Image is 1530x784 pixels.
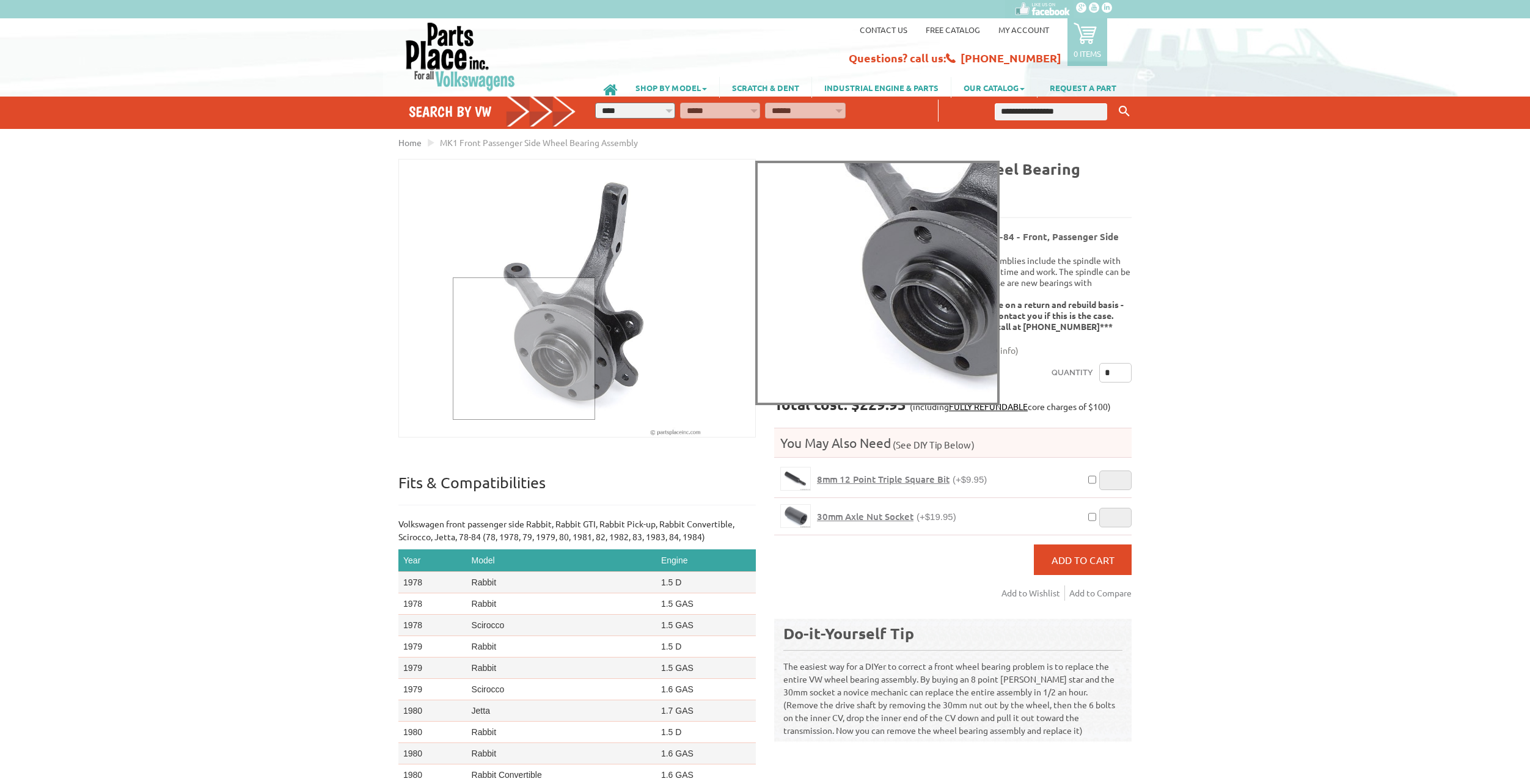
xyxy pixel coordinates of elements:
[399,159,755,437] img: MK1 Front Passenger Side Wheel Bearing Assembly
[467,679,656,700] td: Scirocco
[467,700,656,722] td: Jetta
[467,615,656,636] td: Scirocco
[398,615,467,636] td: 1978
[398,593,467,615] td: 1978
[953,474,987,485] span: (+$9.95)
[467,549,656,572] th: Model
[656,679,756,700] td: 1.6 GAS
[949,401,1028,412] a: FULLY REFUNDABLE
[656,615,756,636] td: 1.5 GAS
[781,505,810,527] img: 30mm Axle Nut Socket
[656,722,756,743] td: 1.5 D
[623,77,719,98] a: SHOP BY MODEL
[398,700,467,722] td: 1980
[656,658,756,679] td: 1.5 GAS
[398,549,467,572] th: Year
[926,24,980,35] a: Free Catalog
[780,504,811,528] a: 30mm Axle Nut Socket
[440,137,638,148] span: MK1 Front Passenger Side Wheel Bearing Assembly
[1052,363,1093,383] label: Quantity
[467,743,656,764] td: Rabbit
[656,700,756,722] td: 1.7 GAS
[656,743,756,764] td: 1.6 GAS
[774,159,1080,199] b: MK1 Front Passenger Side Wheel Bearing Assembly
[398,518,756,543] p: Volkswagen front passenger side Rabbit, Rabbit GTI, Rabbit Pick-up, Rabbit Convertible, Scirocco,...
[817,473,950,485] span: 8mm 12 Point Triple Square Bit
[398,636,467,658] td: 1979
[998,24,1049,35] a: My Account
[720,77,811,98] a: SCRATCH & DENT
[398,722,467,743] td: 1980
[398,572,467,593] td: 1978
[781,467,810,490] img: 8mm 12 Point Triple Square Bit
[817,474,987,485] a: 8mm 12 Point Triple Square Bit(+$9.95)
[774,434,1132,451] h4: You May Also Need
[817,511,956,522] a: 30mm Axle Nut Socket(+$19.95)
[398,679,467,700] td: 1979
[409,103,576,120] h4: Search by VW
[398,137,422,148] a: Home
[467,722,656,743] td: Rabbit
[1034,544,1132,575] button: Add to Cart
[917,511,956,522] span: (+$19.95)
[398,473,756,505] p: Fits & Compatibilities
[780,467,811,491] a: 8mm 12 Point Triple Square Bit
[812,77,951,98] a: INDUSTRIAL ENGINE & PARTS
[656,549,756,572] th: Engine
[398,743,467,764] td: 1980
[817,510,913,522] span: 30mm Axle Nut Socket
[783,623,914,643] b: Do-it-Yourself Tip
[783,650,1122,737] p: The easiest way for a DIYer to correct a front wheel bearing problem is to replace the entire VW ...
[951,77,1037,98] a: OUR CATALOG
[1115,101,1133,122] button: Keyword Search
[1069,585,1132,601] a: Add to Compare
[910,401,1111,412] span: (including core charges of $100)
[467,593,656,615] td: Rabbit
[467,636,656,658] td: Rabbit
[398,658,467,679] td: 1979
[1052,554,1115,566] span: Add to Cart
[1074,48,1101,59] p: 0 items
[467,572,656,593] td: Rabbit
[860,24,907,35] a: Contact us
[404,21,516,92] img: Parts Place Inc!
[467,658,656,679] td: Rabbit
[656,593,756,615] td: 1.5 GAS
[656,572,756,593] td: 1.5 D
[1067,18,1107,66] a: 0 items
[1038,77,1129,98] a: REQUEST A PART
[891,439,975,450] span: (See DIY Tip Below)
[656,636,756,658] td: 1.5 D
[1001,585,1065,601] a: Add to Wishlist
